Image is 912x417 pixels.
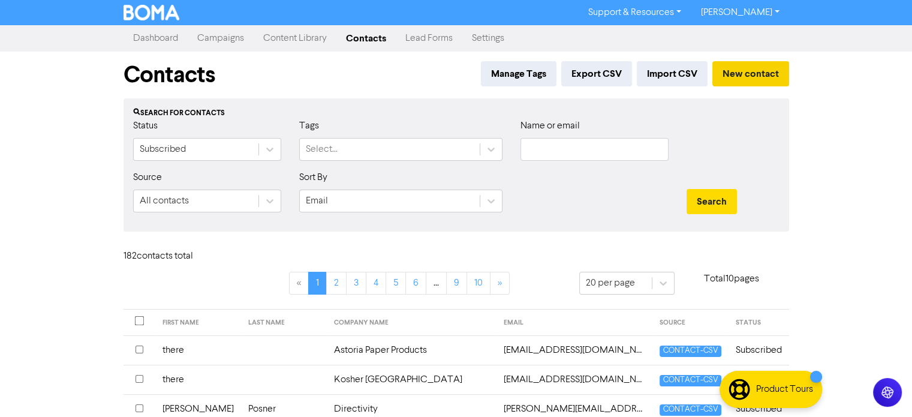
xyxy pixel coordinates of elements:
label: Source [133,170,162,185]
a: Support & Resources [579,3,691,22]
a: Page 4 [366,272,386,295]
div: Select... [306,142,338,157]
a: Content Library [254,26,336,50]
p: Total 10 pages [675,272,789,286]
a: Page 2 [326,272,347,295]
a: » [490,272,510,295]
td: Subscribed [729,335,789,365]
span: CONTACT-CSV [660,346,721,357]
a: Contacts [336,26,396,50]
img: BOMA Logo [124,5,180,20]
h6: 182 contact s total [124,251,219,262]
td: Kosher [GEOGRAPHIC_DATA] [327,365,497,394]
th: LAST NAME [241,310,327,336]
label: Name or email [520,119,580,133]
td: Subscribed [729,365,789,394]
a: Campaigns [188,26,254,50]
th: STATUS [729,310,789,336]
button: Search [687,189,737,214]
a: Page 1 is your current page [308,272,327,295]
label: Status [133,119,158,133]
button: Manage Tags [481,61,556,86]
td: Astoria Paper Products [327,335,497,365]
td: accounts@astoria.com.au [496,335,652,365]
div: All contacts [140,194,189,208]
button: New contact [712,61,789,86]
label: Tags [299,119,319,133]
h1: Contacts [124,61,215,89]
td: there [155,365,241,394]
a: Page 10 [466,272,490,295]
span: CONTACT-CSV [660,404,721,416]
td: accounts@kosher.org.au [496,365,652,394]
th: COMPANY NAME [327,310,497,336]
label: Sort By [299,170,327,185]
th: EMAIL [496,310,652,336]
a: Page 5 [386,272,406,295]
button: Import CSV [637,61,708,86]
div: Search for contacts [133,108,779,119]
button: Export CSV [561,61,632,86]
a: Page 6 [405,272,426,295]
a: Page 3 [346,272,366,295]
div: Email [306,194,328,208]
td: there [155,335,241,365]
iframe: Chat Widget [852,359,912,417]
a: Settings [462,26,514,50]
a: Page 9 [446,272,467,295]
div: Subscribed [140,142,186,157]
div: 20 per page [586,276,635,290]
th: SOURCE [652,310,728,336]
a: [PERSON_NAME] [691,3,788,22]
a: Dashboard [124,26,188,50]
span: CONTACT-CSV [660,375,721,386]
a: Lead Forms [396,26,462,50]
th: FIRST NAME [155,310,241,336]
